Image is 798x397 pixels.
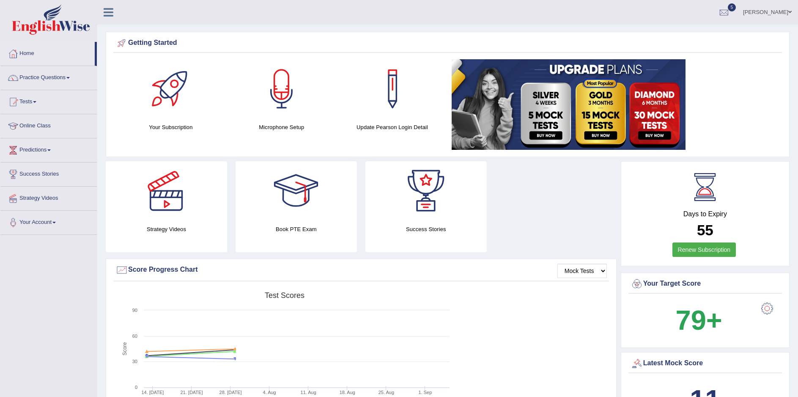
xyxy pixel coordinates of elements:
[106,225,227,234] h4: Strategy Videos
[0,163,97,184] a: Success Stories
[236,225,357,234] h4: Book PTE Exam
[0,90,97,111] a: Tests
[219,390,242,395] tspan: 28. [DATE]
[141,390,164,395] tspan: 14. [DATE]
[132,359,137,364] text: 30
[341,123,444,132] h4: Update Pearson Login Detail
[135,385,137,390] text: 0
[132,308,137,313] text: 90
[631,278,780,290] div: Your Target Score
[631,210,780,218] h4: Days to Expiry
[0,114,97,135] a: Online Class
[676,305,722,336] b: 79+
[378,390,394,395] tspan: 25. Aug
[672,243,736,257] a: Renew Subscription
[230,123,333,132] h4: Microphone Setup
[0,42,95,63] a: Home
[697,222,713,238] b: 55
[263,390,276,395] tspan: 4. Aug
[120,123,222,132] h4: Your Subscription
[365,225,487,234] h4: Success Stories
[132,334,137,339] text: 60
[631,357,780,370] div: Latest Mock Score
[301,390,316,395] tspan: 11. Aug
[181,390,203,395] tspan: 21. [DATE]
[0,66,97,87] a: Practice Questions
[419,390,432,395] tspan: 1. Sep
[0,138,97,160] a: Predictions
[0,211,97,232] a: Your Account
[0,187,97,208] a: Strategy Videos
[452,59,686,150] img: small5.jpg
[115,264,607,276] div: Score Progress Chart
[340,390,355,395] tspan: 18. Aug
[265,291,304,300] tspan: Test scores
[115,37,780,50] div: Getting Started
[122,342,128,356] tspan: Score
[728,3,736,11] span: 5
